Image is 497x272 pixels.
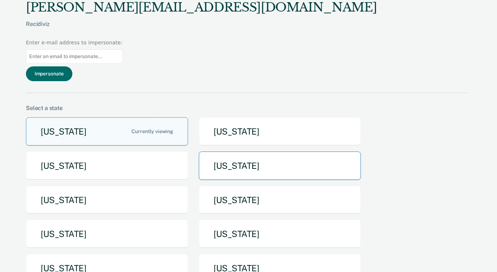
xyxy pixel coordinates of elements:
[199,117,361,146] button: [US_STATE]
[26,105,468,111] div: Select a state
[26,152,188,180] button: [US_STATE]
[26,39,122,47] div: Enter e-mail address to impersonate:
[26,21,377,39] div: Recidiviz
[199,220,361,248] button: [US_STATE]
[199,152,361,180] button: [US_STATE]
[26,49,122,63] input: Enter an email to impersonate...
[26,220,188,248] button: [US_STATE]
[26,66,72,81] button: Impersonate
[26,186,188,214] button: [US_STATE]
[26,117,188,146] button: [US_STATE]
[199,186,361,214] button: [US_STATE]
